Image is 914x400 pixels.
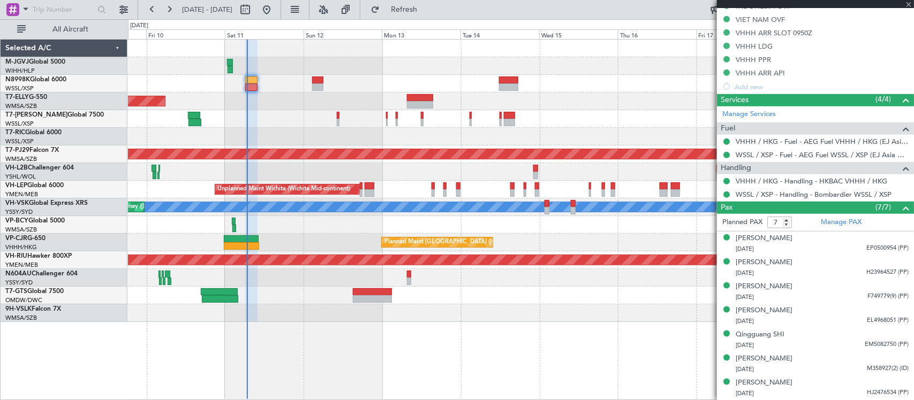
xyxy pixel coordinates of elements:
[5,306,61,312] a: 9H-VSLKFalcon 7X
[28,26,113,33] span: All Aircraft
[722,217,762,228] label: Planned PAX
[5,165,28,171] span: VH-L2B
[5,147,29,153] span: T7-PJ29
[5,208,33,216] a: YSSY/SYD
[721,122,735,135] span: Fuel
[5,129,25,136] span: T7-RIC
[721,94,749,106] span: Services
[5,94,29,101] span: T7-ELLY
[5,253,27,259] span: VH-RIU
[304,29,382,39] div: Sun 12
[5,296,42,304] a: OMDW/DWC
[5,155,37,163] a: WMSA/SZB
[460,29,539,39] div: Tue 14
[736,378,792,388] div: [PERSON_NAME]
[5,59,65,65] a: M-JGVJGlobal 5000
[5,182,64,189] a: VH-LEPGlobal 6000
[5,129,62,136] a: T7-RICGlobal 6000
[736,269,754,277] span: [DATE]
[384,234,563,250] div: Planned Maint [GEOGRAPHIC_DATA] ([GEOGRAPHIC_DATA] Intl)
[5,235,27,242] span: VP-CJR
[5,120,34,128] a: WSSL/XSP
[5,182,27,189] span: VH-LEP
[5,112,67,118] span: T7-[PERSON_NAME]
[721,162,751,174] span: Handling
[867,388,909,397] span: HJ2476534 (PP)
[5,306,32,312] span: 9H-VSLK
[5,67,35,75] a: WIHH/HLP
[5,218,28,224] span: VP-BCY
[5,235,46,242] a: VP-CJRG-650
[736,353,792,364] div: [PERSON_NAME]
[865,340,909,349] span: EM5082750 (PP)
[736,293,754,301] span: [DATE]
[736,190,892,199] a: WSSL / XSP - Handling - Bombardier WSSL / XSP
[821,217,862,228] a: Manage PAX
[366,1,430,18] button: Refresh
[5,226,37,234] a: WMSA/SZB
[618,29,697,39] div: Thu 16
[5,76,30,83] span: N8998K
[875,94,891,105] span: (4/4)
[866,244,909,253] span: EP0500954 (PP)
[736,176,887,186] a: VHHH / HKG - Handling - HKBAC VHHH / HKG
[5,76,66,83] a: N8998KGlobal 6000
[736,329,784,340] div: Qingguang SHI
[736,341,754,349] span: [DATE]
[5,137,34,145] a: WSSL/XSP
[382,6,427,13] span: Refresh
[5,271,32,277] span: N604AU
[5,279,33,287] a: YSSY/SYD
[5,190,38,198] a: YMEN/MEB
[5,147,59,153] a: T7-PJ29Falcon 7X
[5,165,74,171] a: VH-L2BChallenger 604
[382,29,460,39] div: Mon 13
[5,271,78,277] a: N604AUChallenger 604
[5,94,47,101] a: T7-ELLYG-550
[146,29,225,39] div: Fri 10
[867,364,909,373] span: M358927(2) (ID)
[5,200,29,206] span: VH-VSK
[866,268,909,277] span: H23964527 (PP)
[5,288,64,295] a: T7-GTSGlobal 7500
[5,112,104,118] a: T7-[PERSON_NAME]Global 7500
[5,218,65,224] a: VP-BCYGlobal 5000
[218,181,351,197] div: Unplanned Maint Wichita (Wichita Mid-continent)
[875,202,891,213] span: (7/7)
[5,314,37,322] a: WMSA/SZB
[70,199,202,215] div: Unplanned Maint Sydney ([PERSON_NAME] Intl)
[539,29,618,39] div: Wed 15
[736,281,792,292] div: [PERSON_NAME]
[5,84,34,93] a: WSSL/XSP
[225,29,304,39] div: Sat 11
[5,243,37,251] a: VHHH/HKG
[867,292,909,301] span: F749779(9) (PP)
[5,173,36,181] a: YSHL/WOL
[736,305,792,316] div: [PERSON_NAME]
[182,5,232,14] span: [DATE] - [DATE]
[736,150,909,159] a: WSSL / XSP - Fuel - AEG Fuel WSSL / XSP (EJ Asia Only)
[5,200,88,206] a: VH-VSKGlobal Express XRS
[736,257,792,268] div: [PERSON_NAME]
[130,21,148,30] div: [DATE]
[5,288,27,295] span: T7-GTS
[5,102,37,110] a: WMSA/SZB
[33,2,94,18] input: Trip Number
[736,365,754,373] span: [DATE]
[5,59,29,65] span: M-JGVJ
[867,316,909,325] span: EL4968051 (PP)
[5,261,38,269] a: YMEN/MEB
[721,202,732,214] span: Pax
[736,245,754,253] span: [DATE]
[5,253,72,259] a: VH-RIUHawker 800XP
[736,233,792,244] div: [PERSON_NAME]
[722,109,776,120] a: Manage Services
[697,29,775,39] div: Fri 17
[12,21,116,38] button: All Aircraft
[736,317,754,325] span: [DATE]
[736,137,909,146] a: VHHH / HKG - Fuel - AEG Fuel VHHH / HKG (EJ Asia Only)
[736,389,754,397] span: [DATE]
